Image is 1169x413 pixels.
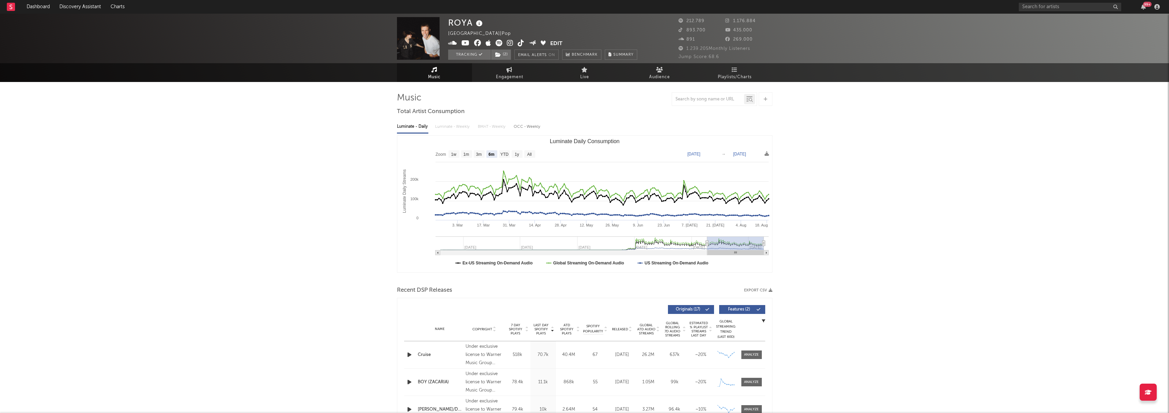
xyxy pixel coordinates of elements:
span: Audience [649,73,670,81]
div: 99k [663,379,686,386]
text: 3. Mar [452,223,463,227]
span: 893.700 [679,28,705,32]
svg: Luminate Daily Consumption [397,136,772,272]
span: Recent DSP Releases [397,286,452,294]
span: Live [580,73,589,81]
span: 1.176.884 [725,19,756,23]
text: 1m [463,152,469,157]
span: Spotify Popularity [583,324,603,334]
text: Global Streaming On-Demand Audio [553,261,624,265]
a: BOY (ZACARIA) [418,379,462,386]
button: 99+ [1141,4,1146,10]
span: 269.000 [725,37,753,42]
div: 67 [583,352,607,358]
button: Edit [550,40,562,48]
button: Features(2) [719,305,765,314]
a: Playlists/Charts [697,63,772,82]
span: 435.000 [725,28,752,32]
text: Zoom [436,152,446,157]
text: Luminate Daily Consumption [550,138,619,144]
span: Copyright [472,327,492,331]
text: 26. May [605,223,619,227]
text: 14. Apr [529,223,541,227]
div: ~ 20 % [689,379,712,386]
text: YTD [500,152,508,157]
div: 518k [507,352,529,358]
div: ~ 10 % [689,406,712,413]
span: ( 2 ) [491,50,511,60]
div: 2.64M [558,406,580,413]
button: Summary [605,50,637,60]
span: 891 [679,37,695,42]
div: Under exclusive license to Warner Music Group Germany Holding GmbH, © 2025 Tigerspring ApS [466,370,503,395]
text: [DATE] [687,152,700,156]
text: 23. Jun [657,223,670,227]
span: Global Rolling 7D Audio Streams [663,321,682,338]
text: [DATE] [733,152,746,156]
span: ATD Spotify Plays [558,323,576,335]
text: 7. [DATE] [681,223,697,227]
button: Email AlertsOn [514,50,559,60]
div: Luminate - Daily [397,121,428,133]
a: Cruise [418,352,462,358]
div: Global Streaming Trend (Last 60D) [716,319,736,340]
button: Originals(17) [668,305,714,314]
input: Search for artists [1019,3,1121,11]
div: 70.7k [532,352,554,358]
span: Music [428,73,441,81]
div: 1.05M [637,379,660,386]
span: 1.239.205 Monthly Listeners [679,46,750,51]
button: Tracking [448,50,491,60]
span: Originals ( 17 ) [672,307,704,312]
span: Global ATD Audio Streams [637,323,656,335]
span: 7 Day Spotify Plays [507,323,525,335]
text: 200k [410,177,418,181]
text: 0 [416,216,418,220]
div: ~ 20 % [689,352,712,358]
text: → [722,152,726,156]
div: 79.4k [507,406,529,413]
text: 9. Jun [633,223,643,227]
span: Benchmark [572,51,598,59]
text: 18. Aug [755,223,768,227]
text: 6m [488,152,494,157]
div: 40.4M [558,352,580,358]
div: [GEOGRAPHIC_DATA] | Pop [448,30,519,38]
text: 12. May [580,223,593,227]
a: [PERSON_NAME]/Day [418,406,462,413]
span: 212.789 [679,19,704,23]
text: Ex-US Streaming On-Demand Audio [462,261,533,265]
div: ROYA [448,17,484,28]
span: Summary [613,53,633,57]
a: Engagement [472,63,547,82]
div: 10k [532,406,554,413]
button: Export CSV [744,288,772,292]
div: Name [418,327,462,332]
text: 17. Mar [477,223,490,227]
div: OCC - Weekly [514,121,541,133]
div: [DATE] [611,379,633,386]
text: 100k [410,197,418,201]
div: Under exclusive license to Warner Music Group [GEOGRAPHIC_DATA], © 2024 Tigerspring [466,343,503,367]
span: Released [612,327,628,331]
text: 28. Apr [555,223,567,227]
div: 96.4k [663,406,686,413]
span: Engagement [496,73,523,81]
span: Features ( 2 ) [724,307,755,312]
span: Playlists/Charts [718,73,752,81]
text: 21. [DATE] [706,223,724,227]
a: Live [547,63,622,82]
text: US Streaming On-Demand Audio [644,261,708,265]
text: 3m [476,152,482,157]
span: Last Day Spotify Plays [532,323,550,335]
text: All [527,152,531,157]
div: 99 + [1143,2,1152,7]
div: 868k [558,379,580,386]
div: 3.27M [637,406,660,413]
a: Music [397,63,472,82]
em: On [548,53,555,57]
span: Total Artist Consumption [397,108,465,116]
text: 1y [515,152,519,157]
